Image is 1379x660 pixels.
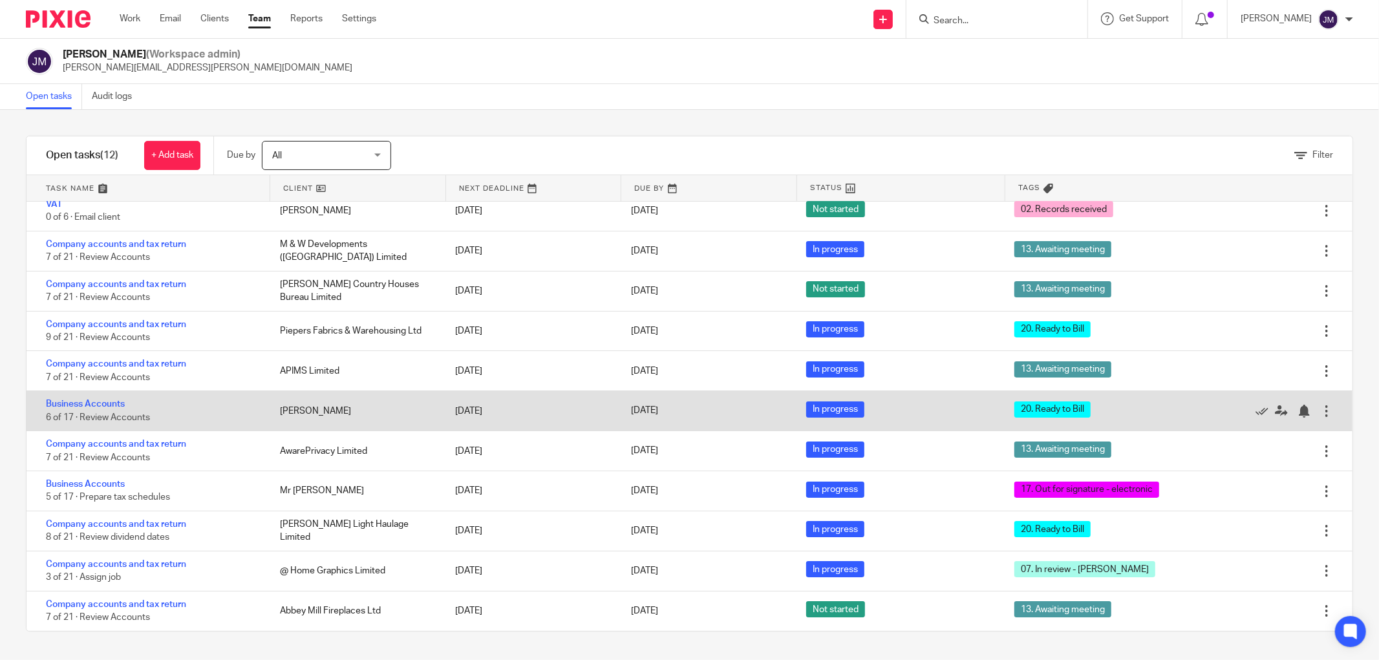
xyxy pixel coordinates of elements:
a: Settings [342,12,376,25]
div: APIMS Limited [267,358,442,384]
span: 20. Ready to Bill [1014,521,1091,537]
a: Company accounts and tax return [46,359,186,368]
div: [DATE] [442,598,617,624]
span: 6 of 17 · Review Accounts [46,413,150,422]
span: [DATE] [631,526,658,535]
span: 7 of 21 · Review Accounts [46,453,150,462]
a: Company accounts and tax return [46,600,186,609]
span: 3 of 21 · Assign job [46,573,121,582]
a: Mark as done [1256,405,1275,418]
span: 20. Ready to Bill [1014,321,1091,337]
span: 7 of 21 · Review Accounts [46,613,150,622]
a: Clients [200,12,229,25]
div: [DATE] [442,478,617,504]
div: [PERSON_NAME] [267,198,442,224]
a: Company accounts and tax return [46,560,186,569]
div: [DATE] [442,318,617,344]
div: AwarePrivacy Limited [267,438,442,464]
div: [DATE] [442,278,617,304]
span: [DATE] [631,206,658,215]
a: Company accounts and tax return [46,440,186,449]
span: 17. Out for signature - electronic [1014,482,1159,498]
span: 7 of 21 · Review Accounts [46,293,150,302]
div: Abbey Mill Fireplaces Ltd [267,598,442,624]
span: 07. In review - [PERSON_NAME] [1014,561,1155,577]
span: [DATE] [631,487,658,496]
a: Company accounts and tax return [46,280,186,289]
span: Status [810,182,842,193]
a: Business Accounts [46,399,125,409]
img: svg%3E [1318,9,1339,30]
a: Company accounts and tax return [46,320,186,329]
a: Reports [290,12,323,25]
span: 7 of 21 · Review Accounts [46,373,150,382]
span: [DATE] [631,367,658,376]
a: Audit logs [92,84,142,109]
span: All [272,151,282,160]
span: In progress [806,361,864,378]
span: 20. Ready to Bill [1014,401,1091,418]
span: [DATE] [631,566,658,575]
input: Search [932,16,1049,27]
span: 7 of 21 · Review Accounts [46,253,150,262]
span: [DATE] [631,407,658,416]
span: 02. Records received [1014,201,1113,217]
span: 13. Awaiting meeting [1014,601,1111,617]
span: In progress [806,482,864,498]
div: [DATE] [442,358,617,384]
span: (12) [100,150,118,160]
span: 0 of 6 · Email client [46,213,120,222]
h1: Open tasks [46,149,118,162]
span: 13. Awaiting meeting [1014,281,1111,297]
span: Not started [806,601,865,617]
div: [DATE] [442,198,617,224]
span: In progress [806,241,864,257]
span: In progress [806,321,864,337]
span: Not started [806,281,865,297]
p: [PERSON_NAME][EMAIL_ADDRESS][PERSON_NAME][DOMAIN_NAME] [63,61,352,74]
span: [DATE] [631,447,658,456]
a: VAT [46,200,62,209]
p: Due by [227,149,255,162]
span: In progress [806,521,864,537]
div: M & W Developments ([GEOGRAPHIC_DATA]) Limited [267,231,442,271]
div: [PERSON_NAME] Country Houses Bureau Limited [267,271,442,311]
div: [DATE] [442,518,617,544]
div: [PERSON_NAME] [267,398,442,424]
a: Business Accounts [46,480,125,489]
h2: [PERSON_NAME] [63,48,352,61]
span: 5 of 17 · Prepare tax schedules [46,493,170,502]
a: Work [120,12,140,25]
span: Filter [1312,151,1333,160]
span: 9 of 21 · Review Accounts [46,333,150,342]
span: [DATE] [631,286,658,295]
span: Tags [1018,182,1040,193]
span: In progress [806,442,864,458]
div: Piepers Fabrics & Warehousing Ltd [267,318,442,344]
span: Not started [806,201,865,217]
div: [PERSON_NAME] Light Haulage Limited [267,511,442,551]
div: [DATE] [442,238,617,264]
span: 8 of 21 · Review dividend dates [46,533,169,542]
a: Email [160,12,181,25]
span: In progress [806,401,864,418]
span: 13. Awaiting meeting [1014,241,1111,257]
span: 13. Awaiting meeting [1014,442,1111,458]
span: [DATE] [631,606,658,615]
span: 13. Awaiting meeting [1014,361,1111,378]
span: [DATE] [631,326,658,335]
span: In progress [806,561,864,577]
a: Company accounts and tax return [46,520,186,529]
img: Pixie [26,10,91,28]
img: svg%3E [26,48,53,75]
div: [DATE] [442,438,617,464]
div: @ Home Graphics Limited [267,558,442,584]
div: [DATE] [442,398,617,424]
div: Mr [PERSON_NAME] [267,478,442,504]
div: [DATE] [442,558,617,584]
p: [PERSON_NAME] [1241,12,1312,25]
span: [DATE] [631,246,658,255]
a: + Add task [144,141,200,170]
a: Company accounts and tax return [46,240,186,249]
span: Get Support [1119,14,1169,23]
